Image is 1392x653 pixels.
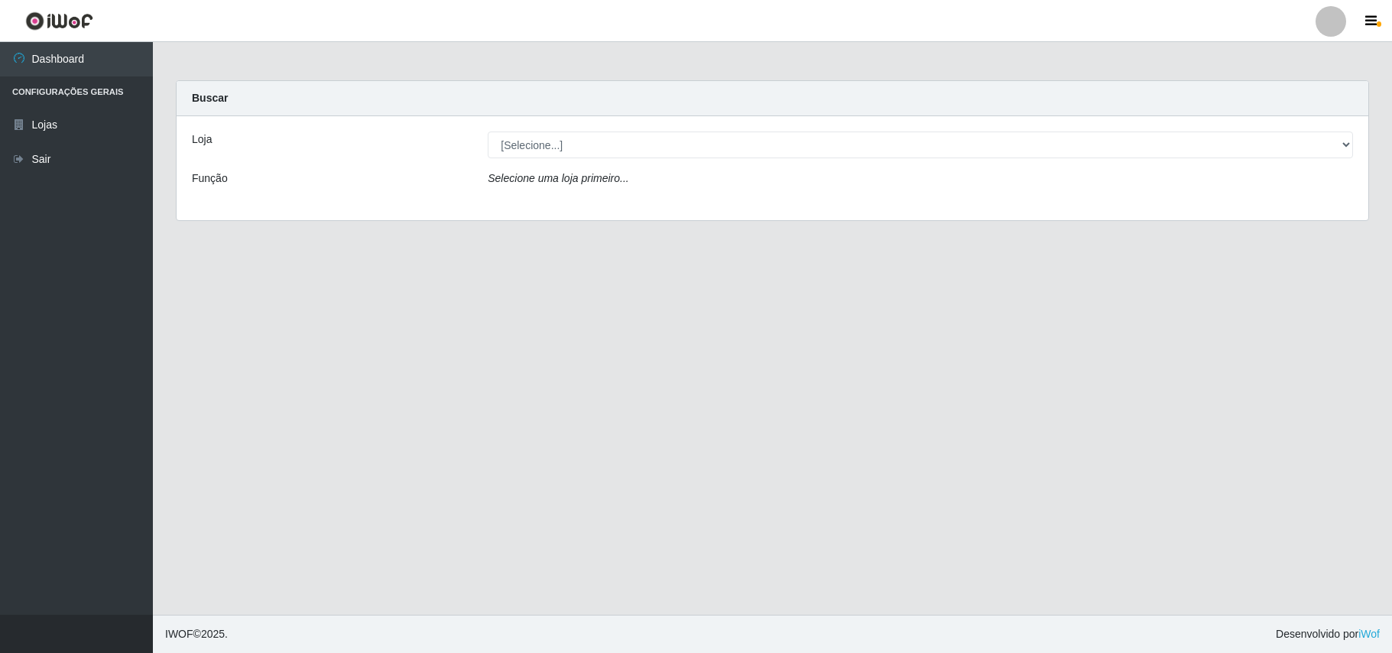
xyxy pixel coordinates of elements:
span: Desenvolvido por [1276,626,1380,642]
i: Selecione uma loja primeiro... [488,172,628,184]
img: CoreUI Logo [25,11,93,31]
a: iWof [1358,628,1380,640]
label: Loja [192,132,212,148]
strong: Buscar [192,92,228,104]
span: IWOF [165,628,193,640]
span: © 2025 . [165,626,228,642]
label: Função [192,171,228,187]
